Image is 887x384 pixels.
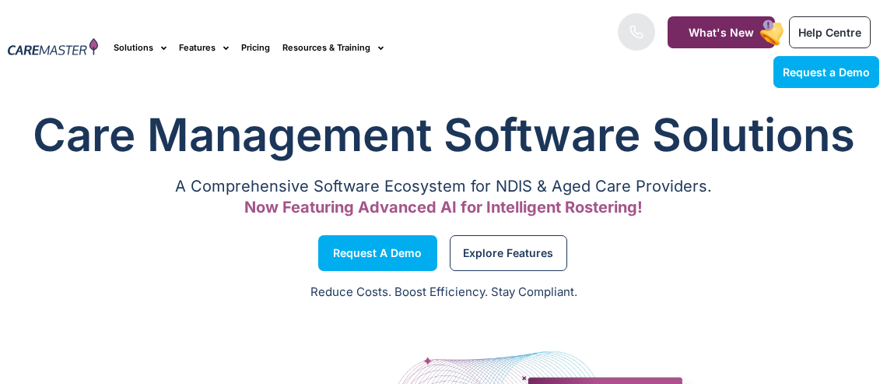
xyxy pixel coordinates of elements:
a: What's New [668,16,775,48]
a: Explore Features [450,235,567,271]
a: Request a Demo [318,235,437,271]
a: Pricing [241,22,270,74]
span: What's New [689,26,754,39]
a: Features [179,22,229,74]
h1: Care Management Software Solutions [8,104,879,166]
span: Now Featuring Advanced AI for Intelligent Rostering! [244,198,643,217]
span: Request a Demo [783,65,870,79]
p: Reduce Costs. Boost Efficiency. Stay Compliant. [9,284,878,301]
span: Help Centre [798,26,861,39]
nav: Menu [114,22,566,74]
a: Resources & Training [282,22,384,74]
span: Explore Features [463,249,553,257]
span: Request a Demo [333,249,422,257]
img: CareMaster Logo [8,38,98,58]
a: Solutions [114,22,167,74]
a: Help Centre [789,16,871,48]
p: A Comprehensive Software Ecosystem for NDIS & Aged Care Providers. [8,181,879,192]
a: Request a Demo [773,56,879,88]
